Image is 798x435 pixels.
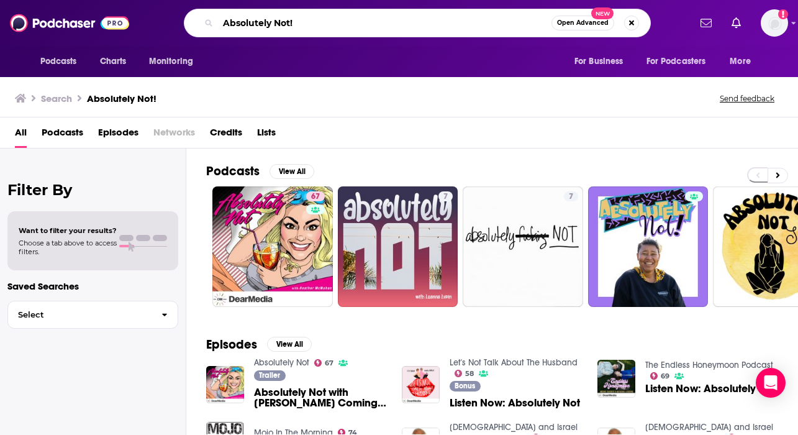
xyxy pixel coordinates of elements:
[259,372,280,379] span: Trailer
[153,122,195,148] span: Networks
[212,186,333,307] a: 67
[574,53,623,70] span: For Business
[306,191,325,201] a: 67
[465,371,474,377] span: 58
[8,311,152,319] span: Select
[10,11,129,35] img: Podchaser - Follow, Share and Rate Podcasts
[314,359,334,367] a: 67
[206,163,314,179] a: PodcastsView All
[450,398,580,408] a: Listen Now: Absolutely Not
[41,93,72,104] h3: Search
[338,186,458,307] a: 7
[721,50,766,73] button: open menu
[443,191,448,203] span: 7
[7,280,178,292] p: Saved Searches
[7,181,178,199] h2: Filter By
[463,186,583,307] a: 7
[638,50,724,73] button: open menu
[661,373,669,379] span: 69
[566,50,639,73] button: open menu
[569,191,573,203] span: 7
[455,382,475,390] span: Bonus
[564,191,578,201] a: 7
[98,122,138,148] a: Episodes
[254,357,309,368] a: Absolutely Not
[761,9,788,37] button: Show profile menu
[311,191,320,203] span: 67
[650,372,670,380] a: 69
[727,12,746,34] a: Show notifications dropdown
[778,9,788,19] svg: Add a profile image
[184,9,651,37] div: Search podcasts, credits, & more...
[206,163,260,179] h2: Podcasts
[40,53,77,70] span: Podcasts
[140,50,209,73] button: open menu
[696,12,717,34] a: Show notifications dropdown
[325,360,333,366] span: 67
[761,9,788,37] img: User Profile
[450,357,578,368] a: Let's Not Talk About The Husband
[42,122,83,148] a: Podcasts
[149,53,193,70] span: Monitoring
[15,122,27,148] a: All
[761,9,788,37] span: Logged in as sophiak
[254,387,387,408] a: Absolutely Not with Heather McMahan Coming July 3!
[206,366,244,404] img: Absolutely Not with Heather McMahan Coming July 3!
[92,50,134,73] a: Charts
[7,301,178,329] button: Select
[591,7,614,19] span: New
[210,122,242,148] a: Credits
[646,53,706,70] span: For Podcasters
[87,93,156,104] h3: Absolutely Not!
[19,239,117,256] span: Choose a tab above to access filters.
[267,337,312,352] button: View All
[730,53,751,70] span: More
[32,50,93,73] button: open menu
[218,13,551,33] input: Search podcasts, credits, & more...
[455,370,474,377] a: 58
[206,337,257,352] h2: Episodes
[645,383,776,394] a: Listen Now: Absolutely Not
[597,360,635,398] img: Listen Now: Absolutely Not
[402,366,440,404] img: Listen Now: Absolutely Not
[270,164,314,179] button: View All
[551,16,614,30] button: Open AdvancedNew
[254,387,387,408] span: Absolutely Not with [PERSON_NAME] Coming [DATE]!
[557,20,609,26] span: Open Advanced
[756,368,786,398] div: Open Intercom Messenger
[438,191,453,201] a: 7
[716,93,778,104] button: Send feedback
[645,360,773,370] a: The Endless Honeymoon Podcast
[100,53,127,70] span: Charts
[206,337,312,352] a: EpisodesView All
[19,226,117,235] span: Want to filter your results?
[257,122,276,148] a: Lists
